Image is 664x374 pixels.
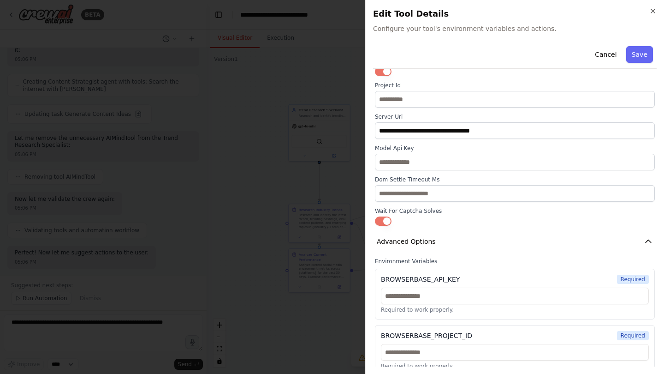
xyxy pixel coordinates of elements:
[381,331,472,340] div: BROWSERBASE_PROJECT_ID
[373,24,657,33] span: Configure your tool's environment variables and actions.
[377,237,436,246] span: Advanced Options
[381,306,649,314] p: Required to work properly.
[589,46,622,63] button: Cancel
[381,362,649,370] p: Required to work properly.
[375,113,655,121] label: Server Url
[375,82,655,89] label: Project Id
[626,46,653,63] button: Save
[375,145,655,152] label: Model Api Key
[617,275,649,284] span: Required
[375,258,655,265] label: Environment Variables
[381,275,460,284] div: BROWSERBASE_API_KEY
[373,233,657,250] button: Advanced Options
[375,207,655,215] label: Wait For Captcha Solves
[375,176,655,183] label: Dom Settle Timeout Ms
[617,331,649,340] span: Required
[373,7,657,20] h2: Edit Tool Details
